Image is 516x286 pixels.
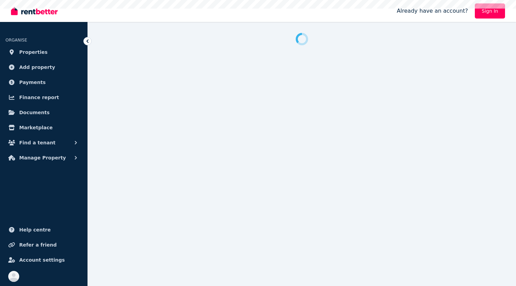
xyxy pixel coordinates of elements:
a: Help centre [5,223,82,237]
a: Add property [5,60,82,74]
button: Find a tenant [5,136,82,150]
span: Add property [19,63,55,71]
span: Properties [19,48,48,56]
span: ORGANISE [5,38,27,43]
span: Already have an account? [397,7,468,15]
span: Manage Property [19,154,66,162]
a: Finance report [5,91,82,104]
span: Help centre [19,226,51,234]
a: Refer a friend [5,238,82,252]
span: Account settings [19,256,65,264]
a: Account settings [5,253,82,267]
img: RentBetter [11,6,58,16]
span: Find a tenant [19,139,56,147]
span: Finance report [19,93,59,102]
span: Payments [19,78,46,86]
a: Sign In [475,3,505,19]
a: Documents [5,106,82,119]
span: Documents [19,108,50,117]
a: Properties [5,45,82,59]
a: Marketplace [5,121,82,134]
span: Marketplace [19,123,52,132]
button: Manage Property [5,151,82,165]
span: Refer a friend [19,241,57,249]
a: Payments [5,75,82,89]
